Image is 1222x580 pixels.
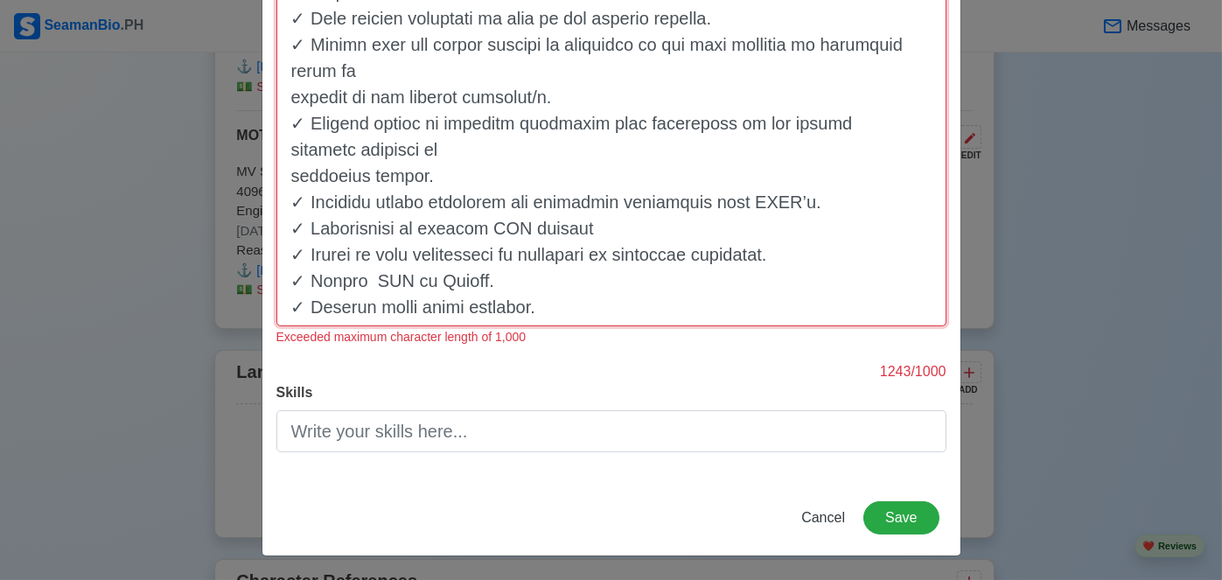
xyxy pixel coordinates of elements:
[276,385,313,400] span: Skills
[801,510,845,525] span: Cancel
[276,361,946,382] p: 1243 / 1000
[863,501,939,535] button: Save
[790,501,856,535] button: Cancel
[276,410,946,452] input: Write your skills here...
[276,330,527,344] small: Exceeded maximum character length of 1,000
